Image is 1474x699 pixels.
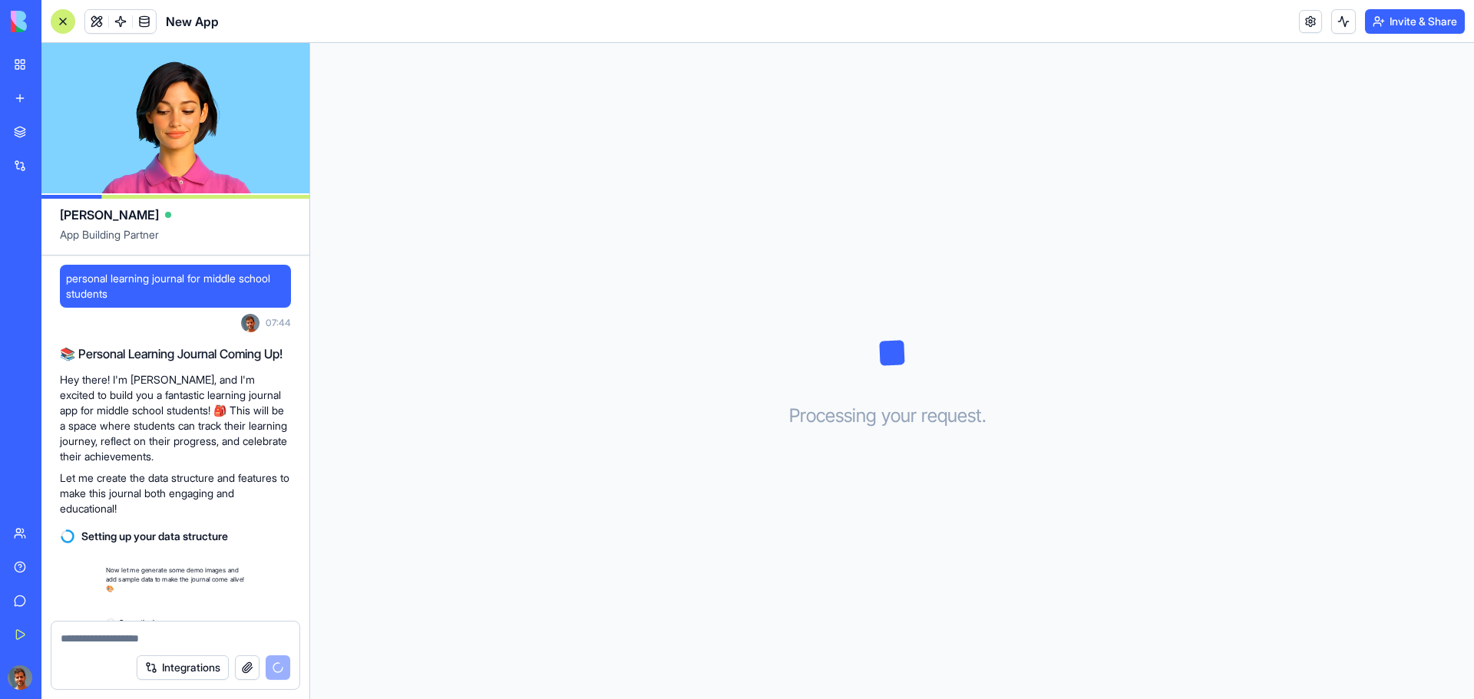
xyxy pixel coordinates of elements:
span: Setting up your data structure [81,529,228,544]
button: Integrations [137,655,229,680]
button: Invite & Share [1365,9,1465,34]
span: 07:44 [266,317,291,329]
img: ACg8ocILxb7198XEvXNY6i85ahADbGE3-N8cMXsChtk-BMt5lY0Z1OQU8g=s96-c [8,665,32,690]
img: ACg8ocILxb7198XEvXNY6i85ahADbGE3-N8cMXsChtk-BMt5lY0Z1OQU8g=s96-c [241,314,259,332]
span: New App [166,12,219,31]
span: [PERSON_NAME] [60,206,159,224]
span: App Building Partner [60,227,291,255]
img: logo [11,11,106,32]
h2: 📚 Personal Learning Journal Coming Up! [60,345,291,363]
span: Generating images [119,618,174,627]
p: Let me create the data structure and features to make this journal both engaging and educational! [60,470,291,516]
p: Hey there! I'm [PERSON_NAME], and I'm excited to build you a fantastic learning journal app for m... [60,372,291,464]
span: personal learning journal for middle school students [66,271,285,302]
span: . [982,404,987,428]
p: Now let me generate some demo images and add sample data to make the journal come alive! 🎨 [106,565,245,593]
h3: Processing your request [789,404,996,428]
